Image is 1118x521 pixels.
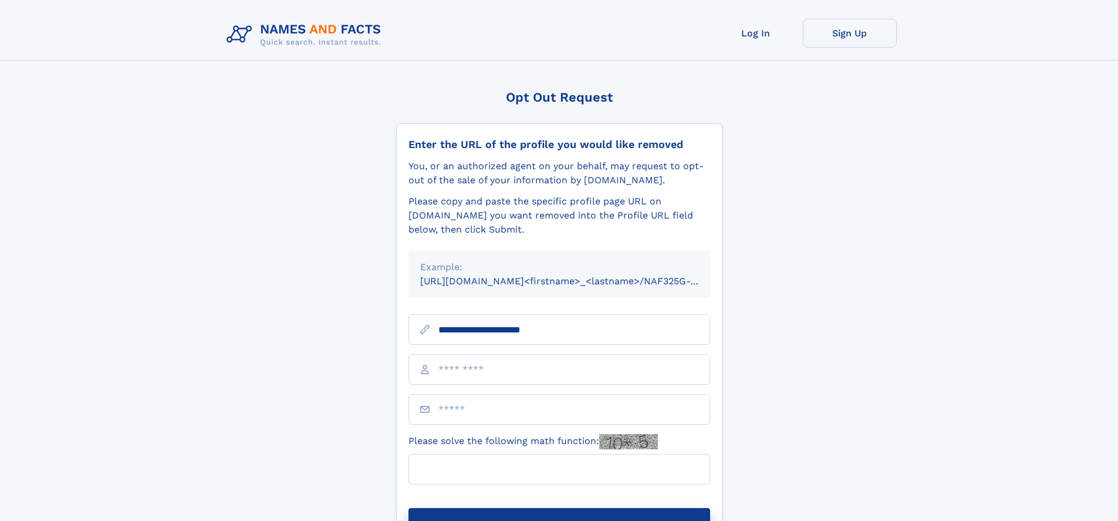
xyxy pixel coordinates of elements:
a: Sign Up [803,19,897,48]
small: [URL][DOMAIN_NAME]<firstname>_<lastname>/NAF325G-xxxxxxxx [420,275,732,287]
div: Example: [420,260,698,274]
img: Logo Names and Facts [222,19,391,51]
a: Log In [709,19,803,48]
div: Please copy and paste the specific profile page URL on [DOMAIN_NAME] you want removed into the Pr... [408,194,710,237]
div: Enter the URL of the profile you would like removed [408,138,710,151]
label: Please solve the following math function: [408,434,658,449]
div: You, or an authorized agent on your behalf, may request to opt-out of the sale of your informatio... [408,159,710,187]
div: Opt Out Request [396,90,722,105]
